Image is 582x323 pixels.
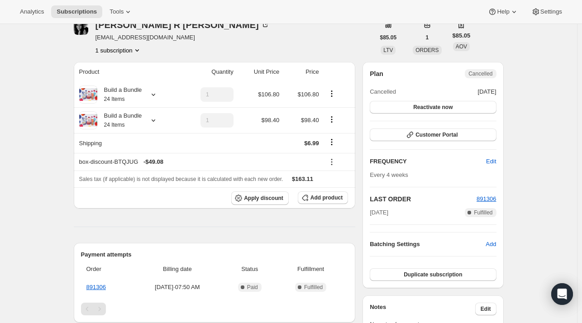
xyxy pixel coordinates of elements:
[86,284,106,290] a: 891306
[481,305,491,313] span: Edit
[497,8,509,15] span: Help
[179,62,236,82] th: Quantity
[486,157,496,166] span: Edit
[134,265,220,274] span: Billing date
[14,5,49,18] button: Analytics
[404,271,462,278] span: Duplicate subscription
[540,8,562,15] span: Settings
[420,31,434,44] button: 1
[526,5,568,18] button: Settings
[74,20,88,35] span: Nicole R Perreira
[370,157,486,166] h2: FREQUENCY
[244,195,283,202] span: Apply discount
[20,8,44,15] span: Analytics
[298,91,319,98] span: $106.80
[477,195,496,202] a: 891306
[79,157,319,166] div: box-discount-BTQJUG
[480,237,501,252] button: Add
[478,87,496,96] span: [DATE]
[298,191,348,204] button: Add product
[74,133,179,153] th: Shipping
[57,8,97,15] span: Subscriptions
[247,284,258,291] span: Paid
[551,283,573,305] div: Open Intercom Messenger
[51,5,102,18] button: Subscriptions
[370,195,477,204] h2: LAST ORDER
[324,137,339,147] button: Shipping actions
[282,62,322,82] th: Price
[258,91,279,98] span: $106.80
[310,194,343,201] span: Add product
[324,89,339,99] button: Product actions
[375,31,402,44] button: $85.05
[134,283,220,292] span: [DATE] · 07:50 AM
[453,31,471,40] span: $85.05
[110,8,124,15] span: Tools
[370,303,475,315] h3: Notes
[370,240,486,249] h6: Batching Settings
[477,195,496,204] button: 891306
[292,176,313,182] span: $163.11
[370,208,388,217] span: [DATE]
[370,268,496,281] button: Duplicate subscription
[79,176,283,182] span: Sales tax (if applicable) is not displayed because it is calculated with each new order.
[481,154,501,169] button: Edit
[475,303,496,315] button: Edit
[370,128,496,141] button: Customer Portal
[413,104,453,111] span: Reactivate now
[97,85,142,104] div: Build a Bundle
[104,122,125,128] small: 24 Items
[426,34,429,41] span: 1
[486,240,496,249] span: Add
[143,157,163,166] span: - $49.08
[474,209,492,216] span: Fulfilled
[226,265,273,274] span: Status
[324,114,339,124] button: Product actions
[95,20,270,29] div: [PERSON_NAME] R [PERSON_NAME]
[81,259,132,279] th: Order
[415,47,439,53] span: ORDERS
[104,5,138,18] button: Tools
[370,69,383,78] h2: Plan
[81,303,348,315] nav: Pagination
[370,171,408,178] span: Every 4 weeks
[370,101,496,114] button: Reactivate now
[415,131,458,138] span: Customer Portal
[383,47,393,53] span: LTV
[301,117,319,123] span: $98.40
[81,250,348,259] h2: Payment attempts
[370,87,396,96] span: Cancelled
[304,284,323,291] span: Fulfilled
[279,265,343,274] span: Fulfillment
[304,140,319,147] span: $6.99
[104,96,125,102] small: 24 Items
[482,5,524,18] button: Help
[468,70,492,77] span: Cancelled
[95,46,142,55] button: Product actions
[261,117,279,123] span: $98.40
[97,111,142,129] div: Build a Bundle
[231,191,289,205] button: Apply discount
[456,43,467,50] span: AOV
[74,62,179,82] th: Product
[236,62,282,82] th: Unit Price
[380,34,397,41] span: $85.05
[95,33,270,42] span: [EMAIL_ADDRESS][DOMAIN_NAME]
